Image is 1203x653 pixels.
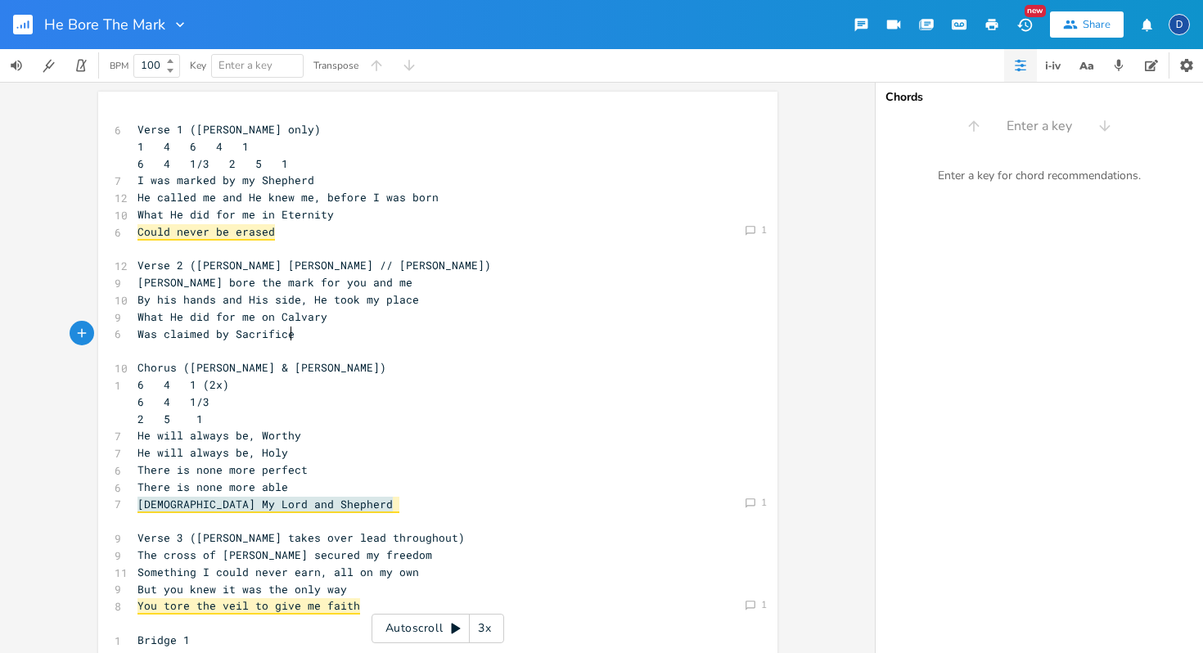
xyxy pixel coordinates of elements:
span: [DEMOGRAPHIC_DATA] My Lord and Shepherd [137,497,393,513]
span: Verse 3 ([PERSON_NAME] takes over lead throughout) [137,530,465,545]
span: 6 4 1/3 [137,394,210,409]
div: Share [1083,17,1111,32]
div: 1 [761,225,767,235]
span: Enter a key [1007,117,1072,136]
span: Verse 2 ([PERSON_NAME] [PERSON_NAME] // [PERSON_NAME]) [137,258,491,272]
div: Transpose [313,61,358,70]
span: 6 4 1/3 2 5 1 [137,156,288,171]
span: What He did for me on Calvary [137,309,327,324]
span: You tore the veil to give me faith [137,598,360,615]
span: He will always be, Holy [137,445,288,460]
span: Chorus ([PERSON_NAME] & [PERSON_NAME]) [137,360,386,375]
span: There is none more perfect [137,462,308,477]
span: By his hands and His side, He took my place [137,292,419,307]
button: Share [1050,11,1124,38]
div: New [1025,5,1046,17]
span: 6 4 1 (2x) [137,377,229,392]
span: 2 5 1 [137,412,203,426]
div: David Jones [1169,14,1190,35]
span: He called me and He knew me, before I was born [137,190,439,205]
span: There is none more able [137,480,288,494]
div: Key [190,61,206,70]
div: 1 [761,600,767,610]
span: He will always be, Worthy [137,428,301,443]
span: I was marked by my Shepherd [137,173,314,187]
span: Verse 1 ([PERSON_NAME] only) [137,122,321,137]
span: Was claimed by Sacrifice [137,326,295,341]
span: The cross of [PERSON_NAME] secured my freedom [137,547,432,562]
span: Enter a key [219,58,273,73]
span: He Bore The Mark [44,17,165,32]
div: 1 [761,498,767,507]
button: New [1008,10,1041,39]
span: Bridge 1 [137,633,190,647]
div: BPM [110,61,128,70]
span: [PERSON_NAME] bore the mark for you and me [137,275,412,290]
div: Chords [885,92,1193,103]
span: Could never be erased [137,224,275,241]
span: What He did for me in Eternity [137,207,334,222]
span: But you knew it was the only way [137,582,347,597]
button: D [1169,6,1190,43]
div: Enter a key for chord recommendations. [876,159,1203,193]
span: Something I could never earn, all on my own [137,565,419,579]
span: 1 4 6 4 1 [137,139,249,154]
div: 3x [470,614,499,643]
div: Autoscroll [372,614,504,643]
